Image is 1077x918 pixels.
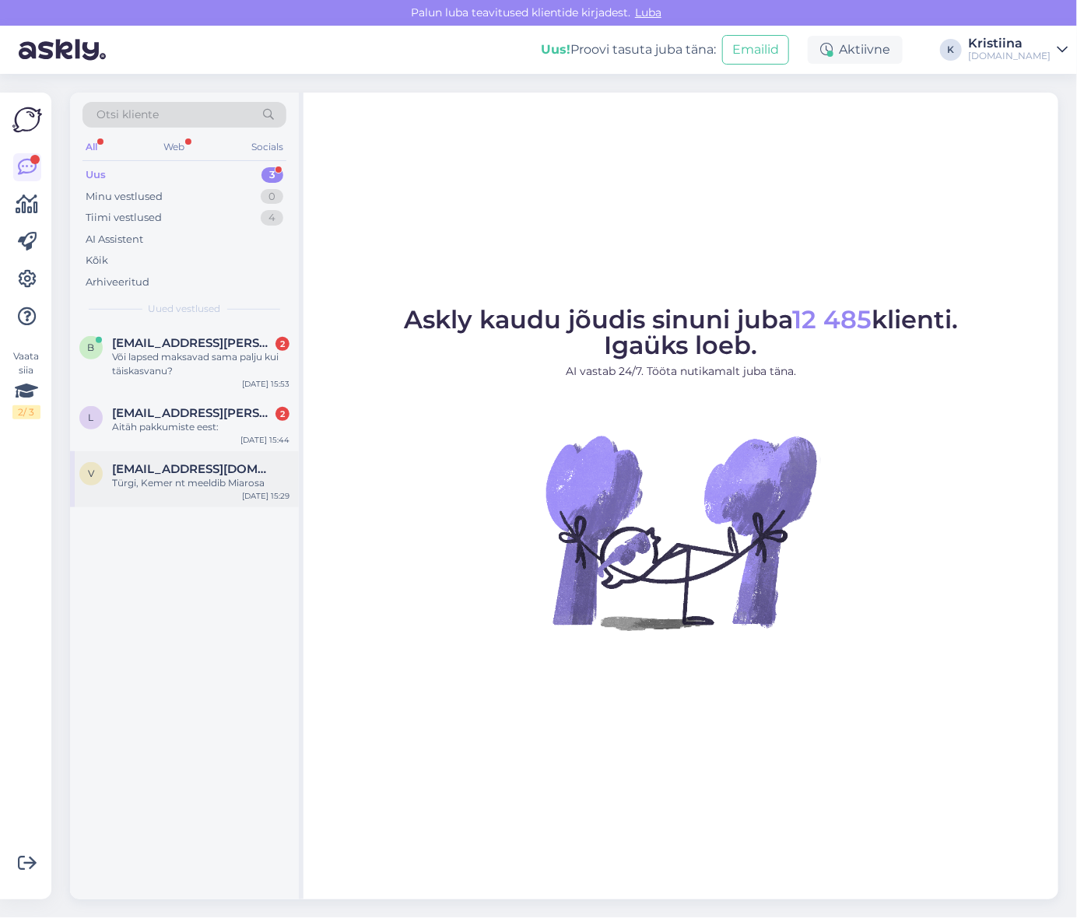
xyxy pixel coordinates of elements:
div: Uus [86,167,106,183]
a: Kristiina[DOMAIN_NAME] [968,37,1068,62]
div: Arhiveeritud [86,275,149,290]
div: 0 [261,189,283,205]
img: Askly Logo [12,105,42,135]
div: [DATE] 15:29 [242,490,289,502]
div: All [82,137,100,157]
span: l [89,412,94,423]
div: Vaata siia [12,349,40,419]
span: Askly kaudu jõudis sinuni juba klienti. Igaüks loeb. [404,304,958,360]
div: [DATE] 15:53 [242,378,289,390]
b: Uus! [541,42,570,57]
div: Aitäh pakkumiste eest: [112,420,289,434]
span: 12 485 [792,304,872,335]
div: [DOMAIN_NAME] [968,50,1051,62]
div: [DATE] 15:44 [240,434,289,446]
div: Kristiina [968,37,1051,50]
span: liivi.kert@gmail.com [112,406,274,420]
div: Aktiivne [808,36,903,64]
div: Või lapsed maksavad sama palju kui täiskasvanu? [112,350,289,378]
span: v [88,468,94,479]
span: viktoria.kivilo1@gmail.com [112,462,274,476]
div: Minu vestlused [86,189,163,205]
span: Uued vestlused [149,302,221,316]
div: Türgi, Kemer nt meeldib Miarosa [112,476,289,490]
div: 3 [261,167,283,183]
button: Emailid [722,35,789,65]
span: b [88,342,95,353]
div: Proovi tasuta juba täna: [541,40,716,59]
span: Otsi kliente [96,107,159,123]
p: AI vastab 24/7. Tööta nutikamalt juba täna. [404,363,958,380]
div: Socials [248,137,286,157]
div: 2 / 3 [12,405,40,419]
div: Kõik [86,253,108,268]
span: Luba [630,5,666,19]
div: Web [161,137,188,157]
img: No Chat active [541,392,821,672]
div: AI Assistent [86,232,143,247]
div: Tiimi vestlused [86,210,162,226]
div: K [940,39,962,61]
div: 2 [275,337,289,351]
div: 2 [275,407,289,421]
span: brigita.sillaots@gmail.com [112,336,274,350]
div: 4 [261,210,283,226]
